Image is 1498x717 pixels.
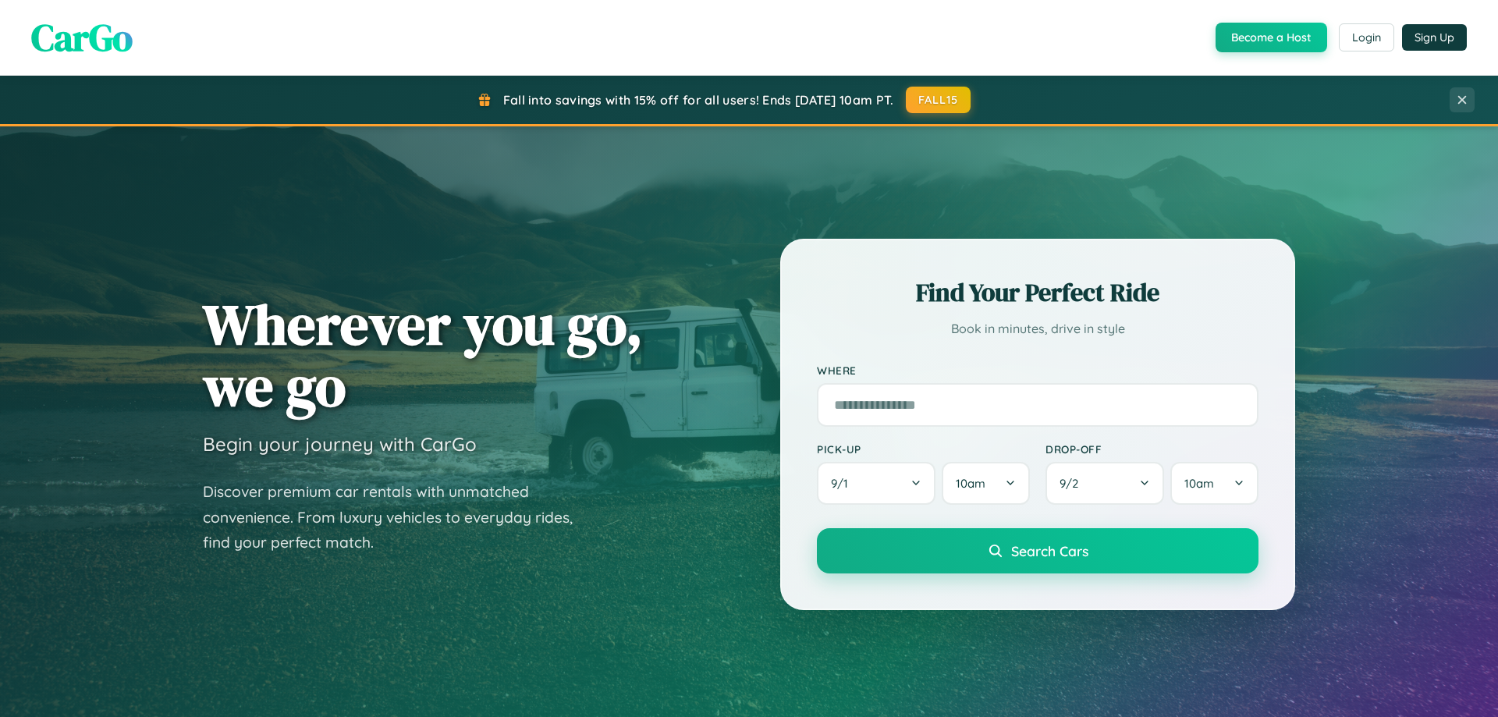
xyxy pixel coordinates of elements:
[1045,442,1258,456] label: Drop-off
[906,87,971,113] button: FALL15
[1184,476,1214,491] span: 10am
[203,432,477,456] h3: Begin your journey with CarGo
[203,479,593,555] p: Discover premium car rentals with unmatched convenience. From luxury vehicles to everyday rides, ...
[1011,542,1088,559] span: Search Cars
[1216,23,1327,52] button: Become a Host
[817,528,1258,573] button: Search Cars
[817,318,1258,340] p: Book in minutes, drive in style
[1045,462,1164,505] button: 9/2
[817,275,1258,310] h2: Find Your Perfect Ride
[1402,24,1467,51] button: Sign Up
[817,364,1258,377] label: Where
[956,476,985,491] span: 10am
[203,293,643,417] h1: Wherever you go, we go
[942,462,1030,505] button: 10am
[831,476,856,491] span: 9 / 1
[503,92,894,108] span: Fall into savings with 15% off for all users! Ends [DATE] 10am PT.
[1339,23,1394,51] button: Login
[817,462,935,505] button: 9/1
[1060,476,1086,491] span: 9 / 2
[817,442,1030,456] label: Pick-up
[1170,462,1258,505] button: 10am
[31,12,133,63] span: CarGo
